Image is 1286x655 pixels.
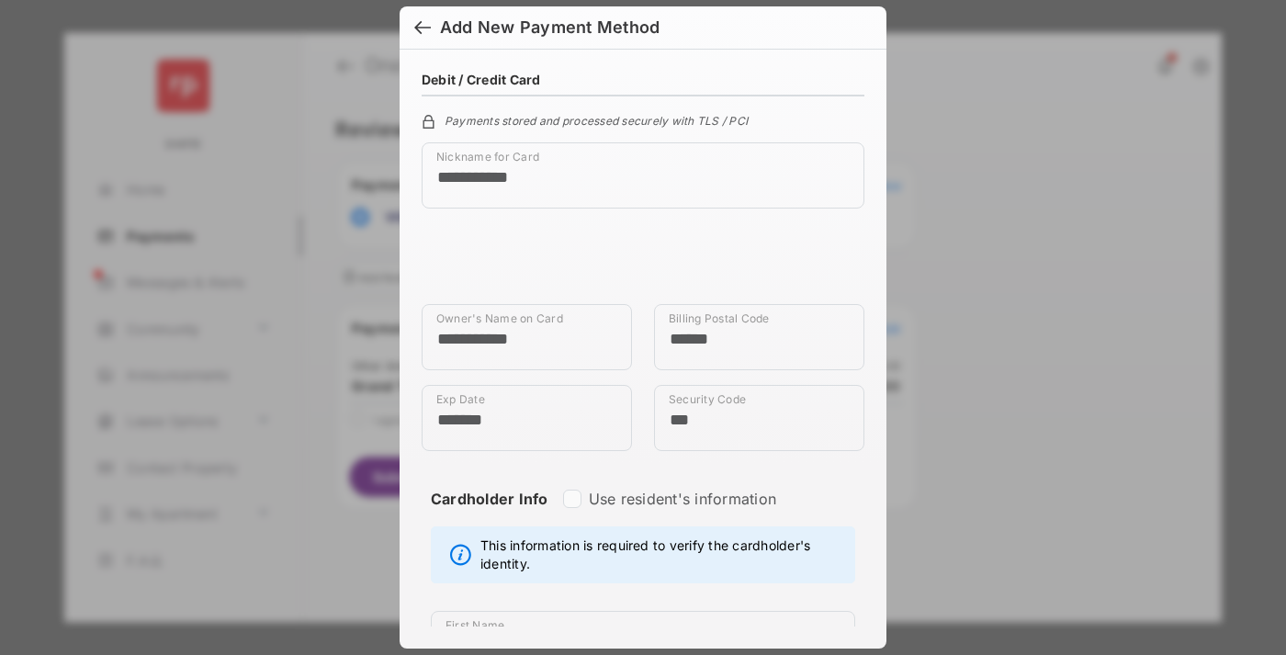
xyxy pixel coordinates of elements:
div: Add New Payment Method [440,17,660,38]
span: This information is required to verify the cardholder's identity. [480,536,845,573]
strong: Cardholder Info [431,490,548,541]
div: Payments stored and processed securely with TLS / PCI [422,111,864,128]
h4: Debit / Credit Card [422,72,541,87]
label: Use resident's information [589,490,776,508]
iframe: Credit card field [422,223,864,304]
